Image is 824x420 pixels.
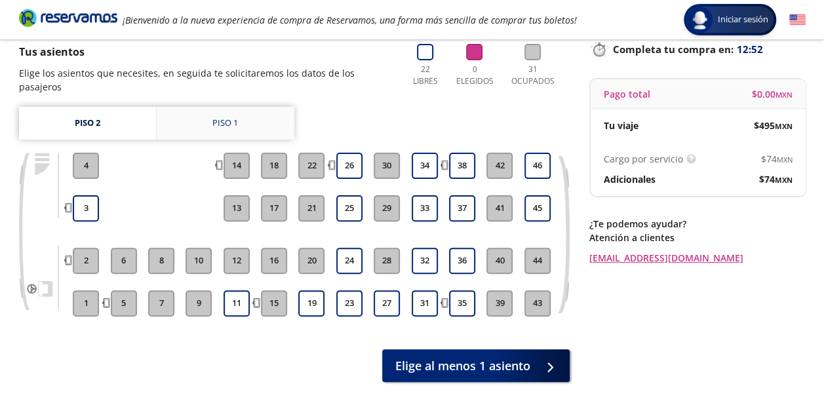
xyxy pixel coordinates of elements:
[123,14,577,26] em: ¡Bienvenido a la nueva experiencia de compra de Reservamos, una forma más sencilla de comprar tus...
[224,248,250,274] button: 12
[212,117,238,130] div: Piso 1
[224,195,250,221] button: 13
[73,248,99,274] button: 2
[224,153,250,179] button: 14
[374,248,400,274] button: 28
[186,248,212,274] button: 10
[261,195,287,221] button: 17
[19,66,395,94] p: Elige los asientos que necesites, en seguida te solicitaremos los datos de los pasajeros
[761,152,793,166] span: $ 74
[775,175,793,185] small: MXN
[486,195,513,221] button: 41
[148,290,174,316] button: 7
[374,153,400,179] button: 30
[19,44,395,60] p: Tus asientos
[412,290,438,316] button: 31
[336,290,363,316] button: 23
[524,153,551,179] button: 46
[336,248,363,274] button: 24
[604,119,638,132] p: Tu viaje
[524,248,551,274] button: 44
[298,290,324,316] button: 19
[449,248,475,274] button: 36
[524,195,551,221] button: 45
[298,248,324,274] button: 20
[524,290,551,316] button: 43
[336,153,363,179] button: 26
[186,290,212,316] button: 9
[412,248,438,274] button: 32
[754,119,793,132] span: $ 495
[486,290,513,316] button: 39
[148,248,174,274] button: 8
[374,195,400,221] button: 29
[486,153,513,179] button: 42
[604,87,650,101] p: Pago total
[775,90,793,100] small: MXN
[589,217,806,231] p: ¿Te podemos ayudar?
[737,42,763,57] span: 12:52
[775,121,793,131] small: MXN
[589,40,806,58] p: Completa tu compra en :
[19,107,156,140] a: Piso 2
[224,290,250,316] button: 11
[449,195,475,221] button: 37
[604,152,683,166] p: Cargo por servicio
[412,153,438,179] button: 34
[261,248,287,274] button: 16
[261,153,287,179] button: 18
[336,195,363,221] button: 25
[73,195,99,221] button: 3
[298,195,324,221] button: 21
[157,107,294,140] a: Piso 1
[73,153,99,179] button: 4
[382,349,570,382] button: Elige al menos 1 asiento
[261,290,287,316] button: 15
[298,153,324,179] button: 22
[412,195,438,221] button: 33
[752,87,793,101] span: $ 0.00
[73,290,99,316] button: 1
[777,155,793,164] small: MXN
[19,8,117,31] a: Brand Logo
[395,357,530,375] span: Elige al menos 1 asiento
[19,8,117,28] i: Brand Logo
[604,172,656,186] p: Adicionales
[759,172,793,186] span: $ 74
[408,64,443,87] p: 22 Libres
[374,290,400,316] button: 27
[713,13,774,26] span: Iniciar sesión
[789,12,806,28] button: English
[453,64,496,87] p: 0 Elegidos
[486,248,513,274] button: 40
[449,290,475,316] button: 35
[589,251,806,265] a: [EMAIL_ADDRESS][DOMAIN_NAME]
[589,231,806,244] p: Atención a clientes
[449,153,475,179] button: 38
[111,248,137,274] button: 6
[506,64,560,87] p: 31 Ocupados
[111,290,137,316] button: 5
